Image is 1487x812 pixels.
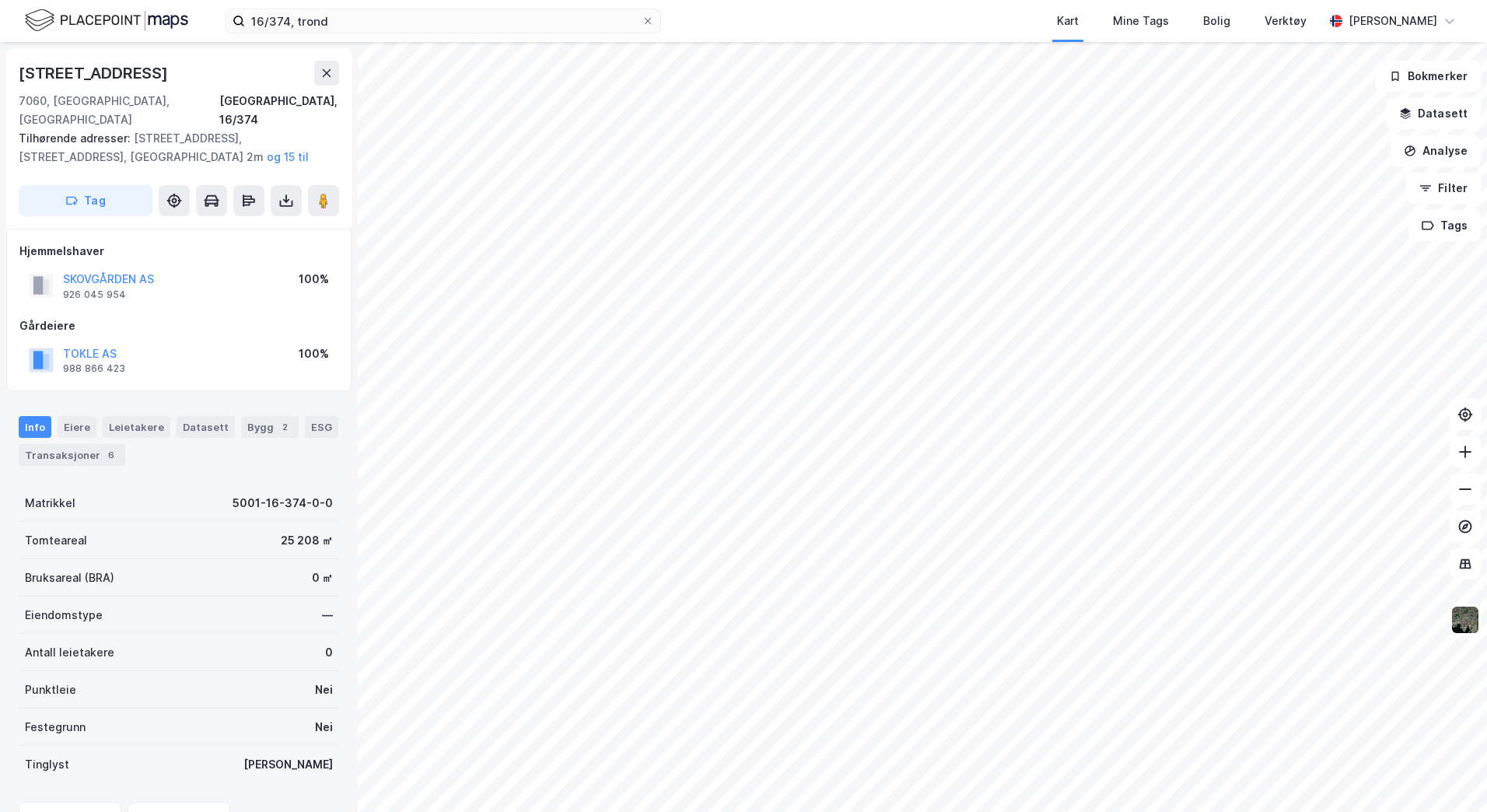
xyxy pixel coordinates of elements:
[19,185,152,216] button: Tag
[305,416,338,438] div: ESG
[25,681,76,699] div: Punktleie
[25,569,114,587] div: Bruksareal (BRA)
[233,494,333,513] div: 5001-16-374-0-0
[1406,173,1481,204] button: Filter
[299,345,329,363] div: 100%
[1376,61,1481,92] button: Bokmerker
[25,531,87,550] div: Tomteareal
[19,129,327,166] div: [STREET_ADDRESS], [STREET_ADDRESS], [GEOGRAPHIC_DATA] 2m
[25,7,188,34] img: logo.f888ab2527a4732fd821a326f86c7f29.svg
[312,569,333,587] div: 0 ㎡
[25,606,103,625] div: Eiendomstype
[63,362,125,375] div: 988 866 423
[325,643,333,662] div: 0
[19,444,125,466] div: Transaksjoner
[19,131,134,145] span: Tilhørende adresser:
[177,416,235,438] div: Datasett
[241,416,299,438] div: Bygg
[25,755,69,774] div: Tinglyst
[1057,12,1079,30] div: Kart
[58,416,96,438] div: Eiere
[25,494,75,513] div: Matrikkel
[281,531,333,550] div: 25 208 ㎡
[219,92,339,129] div: [GEOGRAPHIC_DATA], 16/374
[19,416,51,438] div: Info
[1409,737,1487,812] div: Kontrollprogram for chat
[19,61,171,86] div: [STREET_ADDRESS]
[19,242,338,261] div: Hjemmelshaver
[299,270,329,289] div: 100%
[1203,12,1230,30] div: Bolig
[103,416,170,438] div: Leietakere
[1408,210,1481,241] button: Tags
[103,447,119,463] div: 6
[245,9,642,33] input: Søk på adresse, matrikkel, gårdeiere, leietakere eller personer
[277,419,292,435] div: 2
[19,317,338,335] div: Gårdeiere
[63,289,126,301] div: 926 045 954
[25,718,86,737] div: Festegrunn
[1409,737,1487,812] iframe: Chat Widget
[1349,12,1437,30] div: [PERSON_NAME]
[315,718,333,737] div: Nei
[315,681,333,699] div: Nei
[322,606,333,625] div: —
[1391,135,1481,166] button: Analyse
[1386,98,1481,129] button: Datasett
[25,643,114,662] div: Antall leietakere
[1113,12,1169,30] div: Mine Tags
[19,92,219,129] div: 7060, [GEOGRAPHIC_DATA], [GEOGRAPHIC_DATA]
[243,755,333,774] div: [PERSON_NAME]
[1265,12,1307,30] div: Verktøy
[1450,605,1480,635] img: 9k=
